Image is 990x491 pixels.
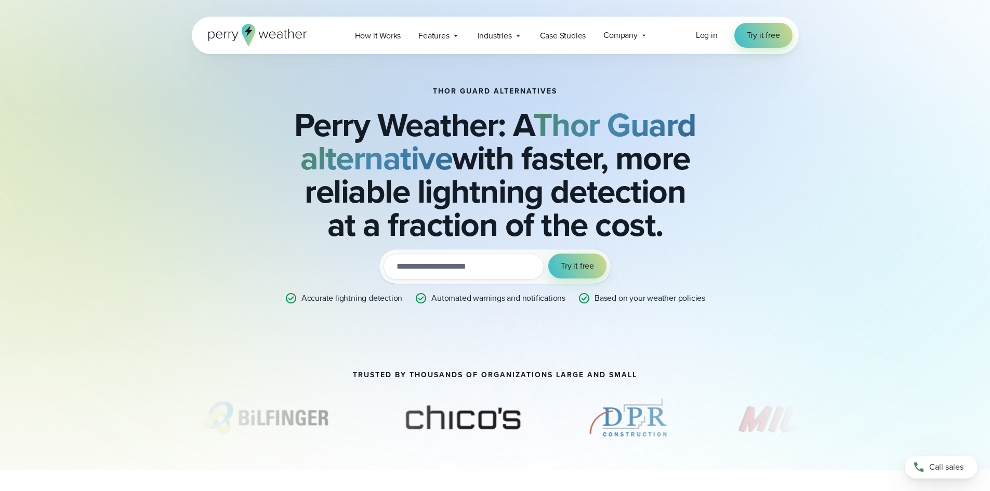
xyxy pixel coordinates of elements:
[561,260,594,272] span: Try it free
[244,108,747,241] h2: Perry Weather: A with faster, more reliable lightning detection at a fraction of the cost.
[418,30,449,42] span: Features
[191,392,339,444] img: Bilfinger.svg
[355,30,401,42] span: How it Works
[431,292,565,304] p: Automated warnings and notifications
[300,100,696,182] strong: Thor Guard alternative
[478,30,512,42] span: Industries
[353,371,637,379] h2: Trusted by thousands of organizations large and small
[433,87,557,96] h1: THOR GUARD ALTERNATIVES
[389,392,537,444] div: 2 of 11
[929,461,963,473] span: Call sales
[587,392,670,444] img: DPR-Construction.svg
[747,29,780,42] span: Try it free
[192,392,799,449] div: slideshow
[346,25,410,46] a: How it Works
[696,29,718,41] span: Log in
[734,23,793,48] a: Try it free
[603,29,638,42] span: Company
[301,292,402,304] p: Accurate lightning detection
[540,30,586,42] span: Case Studies
[531,25,595,46] a: Case Studies
[905,456,978,479] a: Call sales
[389,392,537,444] img: Chicos.svg
[548,254,606,278] button: Try it free
[720,392,867,444] img: Milos.svg
[587,392,670,444] div: 3 of 11
[595,292,705,304] p: Based on your weather policies
[696,29,718,42] a: Log in
[720,392,867,444] div: 4 of 11
[191,392,339,444] div: 1 of 11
